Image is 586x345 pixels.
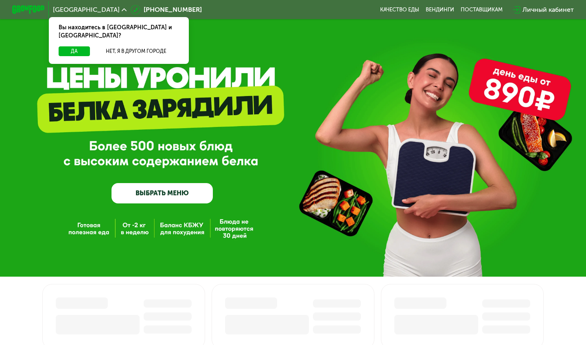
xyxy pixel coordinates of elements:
[49,17,189,46] div: Вы находитесь в [GEOGRAPHIC_DATA] и [GEOGRAPHIC_DATA]?
[426,7,454,13] a: Вендинги
[53,7,120,13] span: [GEOGRAPHIC_DATA]
[112,183,213,203] a: ВЫБРАТЬ МЕНЮ
[523,5,574,15] div: Личный кабинет
[93,46,179,56] button: Нет, я в другом городе
[131,5,202,15] a: [PHONE_NUMBER]
[380,7,419,13] a: Качество еды
[59,46,90,56] button: Да
[461,7,503,13] div: поставщикам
